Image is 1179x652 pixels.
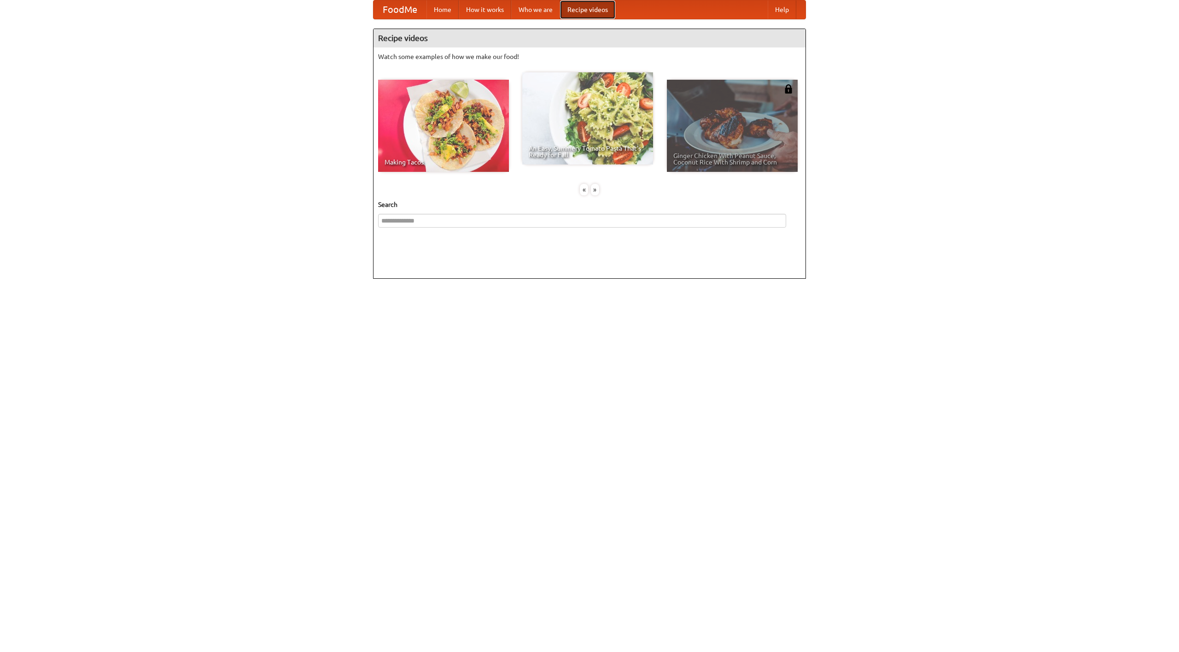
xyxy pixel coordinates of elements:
span: An Easy, Summery Tomato Pasta That's Ready for Fall [529,145,647,158]
p: Watch some examples of how we make our food! [378,52,801,61]
a: Making Tacos [378,80,509,172]
div: « [580,184,588,195]
img: 483408.png [784,84,793,94]
span: Making Tacos [385,159,502,165]
a: FoodMe [374,0,426,19]
h4: Recipe videos [374,29,805,47]
a: How it works [459,0,511,19]
a: Help [768,0,796,19]
a: Recipe videos [560,0,615,19]
h5: Search [378,200,801,209]
div: » [591,184,599,195]
a: An Easy, Summery Tomato Pasta That's Ready for Fall [522,72,653,164]
a: Home [426,0,459,19]
a: Who we are [511,0,560,19]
